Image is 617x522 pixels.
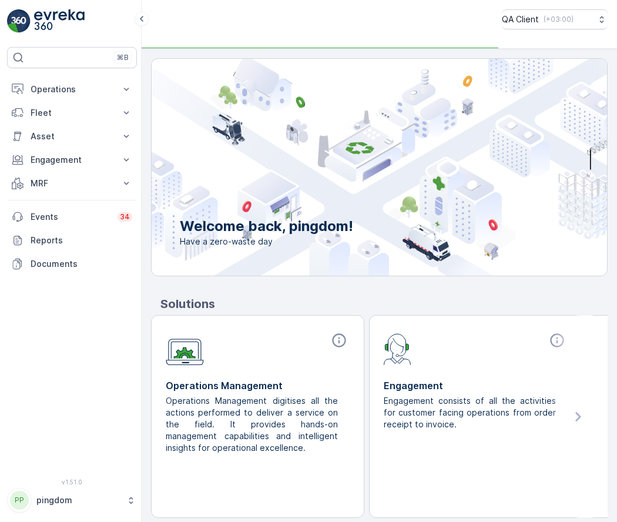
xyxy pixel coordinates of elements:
p: Operations Management [166,379,350,393]
p: Operations Management digitises all the actions performed to deliver a service on the field. It p... [166,395,340,454]
button: MRF [7,172,137,195]
button: Operations [7,78,137,101]
button: Asset [7,125,137,148]
button: PPpingdom [7,488,137,513]
button: QA Client(+03:00) [502,9,608,29]
img: module-icon [166,332,204,366]
p: pingdom [36,494,120,506]
img: logo_light-DOdMpM7g.png [34,9,85,33]
p: Engagement [384,379,568,393]
p: Welcome back, pingdom! [180,217,353,236]
p: MRF [31,178,113,189]
a: Documents [7,252,137,276]
button: Fleet [7,101,137,125]
p: 34 [120,212,130,222]
span: Have a zero-waste day [180,236,353,247]
a: Events34 [7,205,137,229]
p: ⌘B [117,53,129,62]
p: ( +03:00 ) [544,15,574,24]
p: Fleet [31,107,113,119]
p: Events [31,211,110,223]
div: PP [10,491,29,510]
p: Documents [31,258,132,270]
img: module-icon [384,332,411,365]
p: Engagement [31,154,113,166]
p: QA Client [502,14,539,25]
p: Asset [31,130,113,142]
button: Engagement [7,148,137,172]
p: Reports [31,235,132,246]
span: v 1.51.0 [7,478,137,486]
a: Reports [7,229,137,252]
p: Engagement consists of all the activities for customer facing operations from order receipt to in... [384,395,558,430]
img: logo [7,9,31,33]
p: Operations [31,83,113,95]
img: city illustration [99,59,607,276]
p: Solutions [160,295,608,313]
